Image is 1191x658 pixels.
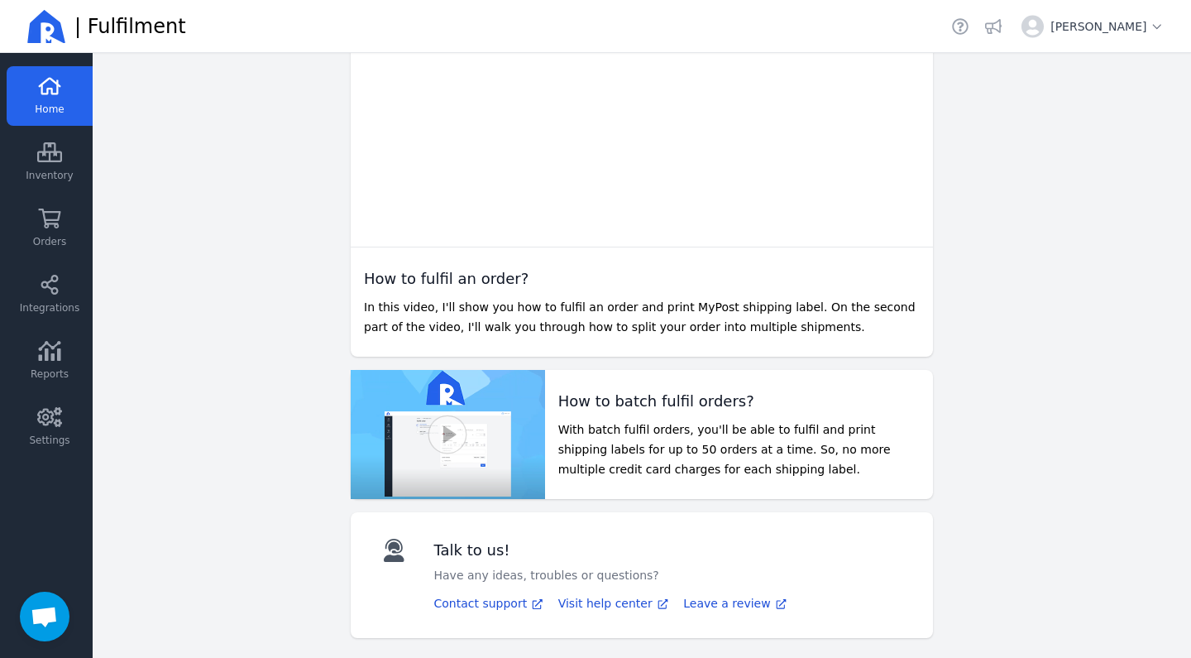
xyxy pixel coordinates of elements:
[683,595,788,612] a: Leave a review
[26,7,66,46] img: Ricemill Logo
[26,169,73,182] span: Inventory
[558,595,671,612] a: Visit help center
[558,597,653,610] span: Visit help center
[434,539,659,562] h2: Talk to us!
[29,434,69,447] span: Settings
[33,235,66,248] span: Orders
[683,597,770,610] span: Leave a review
[35,103,64,116] span: Home
[31,367,69,381] span: Reports
[364,297,920,337] p: In this video, I'll show you how to fulfil an order and print MyPost shipping label. On the secon...
[20,301,79,315] span: Integrations
[20,592,69,641] div: Open chat
[434,595,545,612] a: Contact support
[74,13,186,40] span: | Fulfilment
[434,569,659,582] span: Have any ideas, troubles or questions?
[558,390,920,413] h2: How to batch fulfil orders?
[434,597,528,610] span: Contact support
[364,267,920,291] h2: How to fulfil an order?
[949,15,972,38] a: Helpdesk
[558,420,920,479] p: With batch fulfil orders, you'll be able to fulfil and print shipping labels for up to 50 orders ...
[1015,8,1171,45] button: [PERSON_NAME]
[1050,18,1165,35] span: [PERSON_NAME]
